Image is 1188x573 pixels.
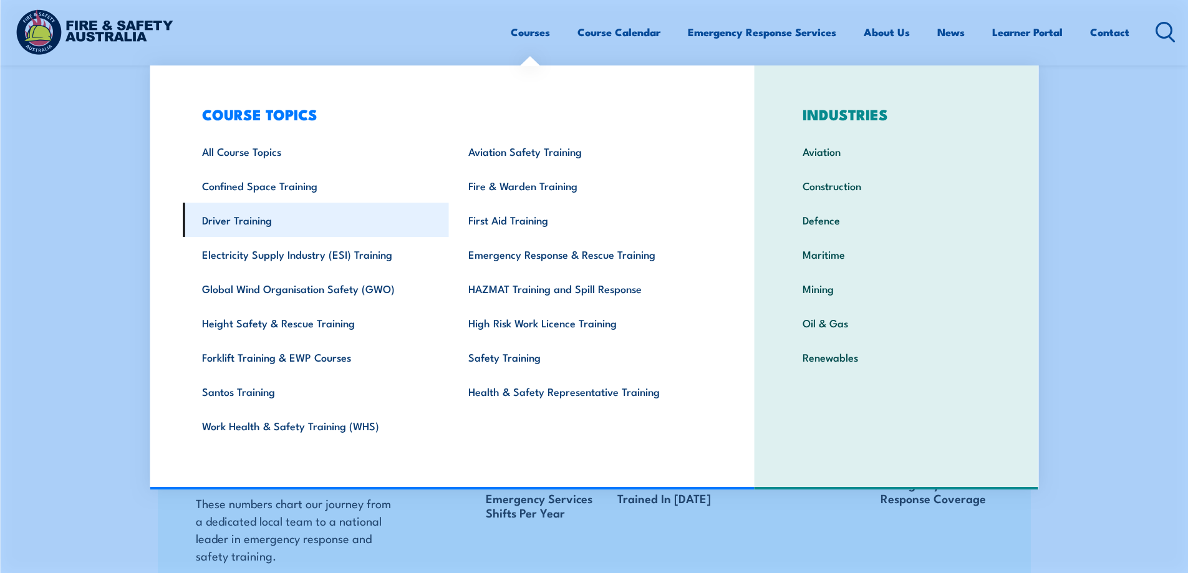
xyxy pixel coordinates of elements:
[783,105,1010,123] h3: INDUSTRIES
[449,271,715,306] a: HAZMAT Training and Spill Response
[783,340,1010,374] a: Renewables
[183,105,715,123] h3: COURSE TOPICS
[183,237,449,271] a: Electricity Supply Industry (ESI) Training
[783,271,1010,306] a: Mining
[783,203,1010,237] a: Defence
[183,306,449,340] a: Height Safety & Rescue Training
[486,476,597,519] p: Medical and Emergency Services Shifts Per Year
[937,16,965,49] a: News
[183,374,449,408] a: Santos Training
[196,494,394,564] p: These numbers chart our journey from a dedicated local team to a national leader in emergency res...
[449,237,715,271] a: Emergency Response & Rescue Training
[449,168,715,203] a: Fire & Warden Training
[183,340,449,374] a: Forklift Training & EWP Courses
[1090,16,1129,49] a: Contact
[449,306,715,340] a: High Risk Work Licence Training
[864,16,910,49] a: About Us
[449,203,715,237] a: First Aid Training
[783,168,1010,203] a: Construction
[617,476,729,505] p: Learners Will Be Trained In [DATE]
[783,237,1010,271] a: Maritime
[992,16,1063,49] a: Learner Portal
[688,16,836,49] a: Emergency Response Services
[881,476,992,505] p: Emergency Response Coverage
[449,374,715,408] a: Health & Safety Representative Training
[183,134,449,168] a: All Course Topics
[183,168,449,203] a: Confined Space Training
[183,203,449,237] a: Driver Training
[183,408,449,443] a: Work Health & Safety Training (WHS)
[449,340,715,374] a: Safety Training
[449,134,715,168] a: Aviation Safety Training
[749,476,861,491] p: National Team
[783,306,1010,340] a: Oil & Gas
[511,16,550,49] a: Courses
[783,134,1010,168] a: Aviation
[577,16,660,49] a: Course Calendar
[183,271,449,306] a: Global Wind Organisation Safety (GWO)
